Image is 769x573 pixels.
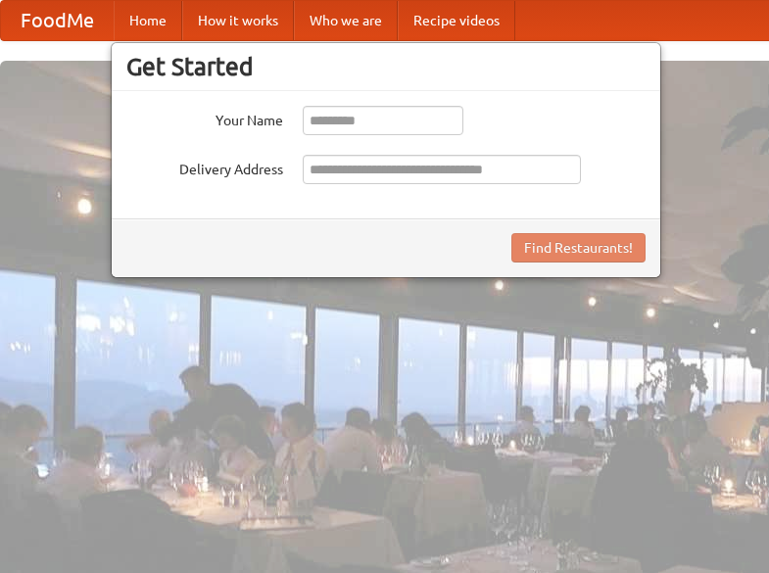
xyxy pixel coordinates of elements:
[182,1,294,40] a: How it works
[126,106,283,130] label: Your Name
[294,1,398,40] a: Who we are
[398,1,515,40] a: Recipe videos
[126,155,283,179] label: Delivery Address
[511,233,646,263] button: Find Restaurants!
[1,1,114,40] a: FoodMe
[114,1,182,40] a: Home
[126,52,646,81] h3: Get Started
